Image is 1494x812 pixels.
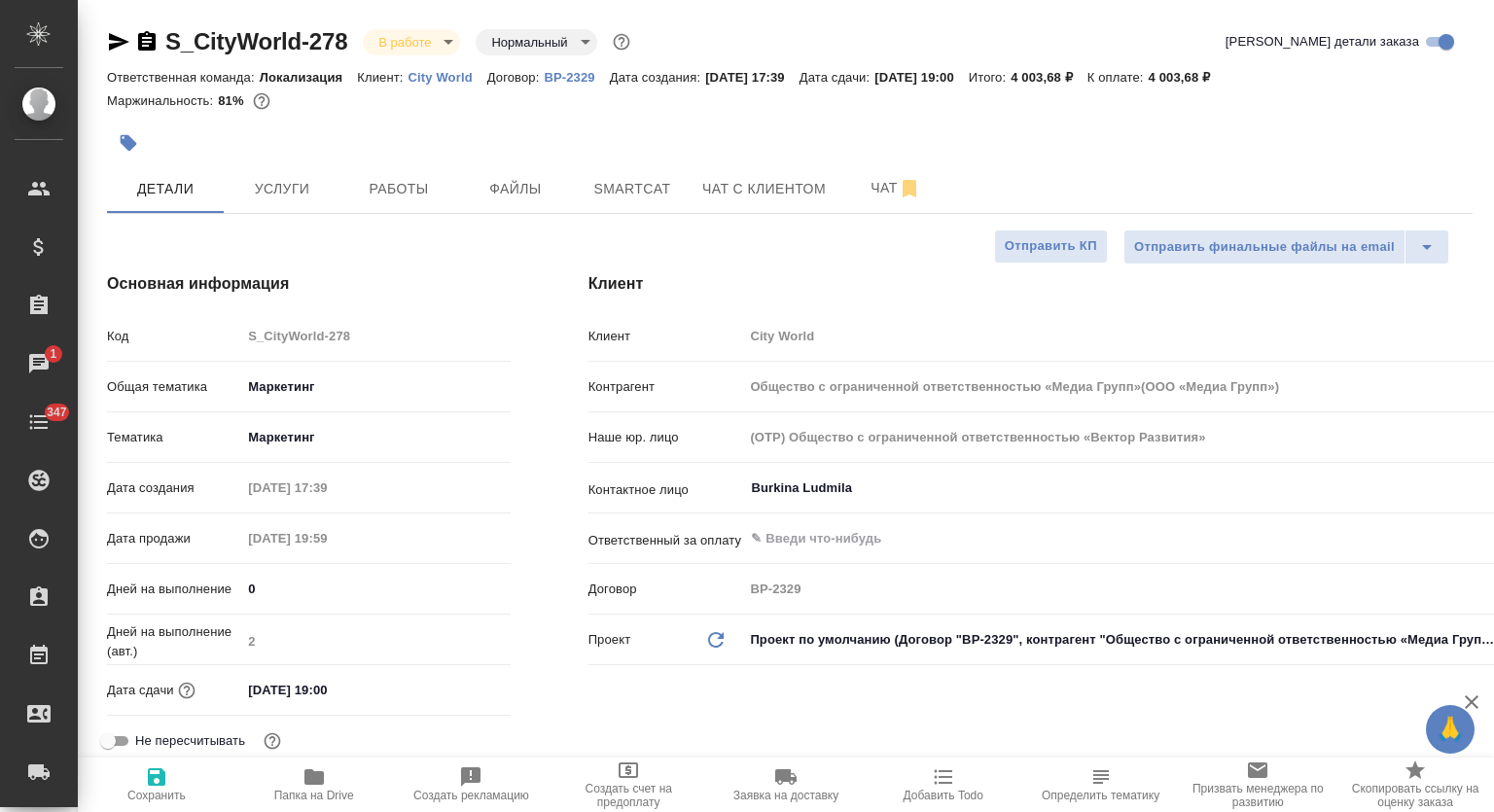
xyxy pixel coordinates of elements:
[588,377,744,397] p: Контрагент
[165,28,347,54] a: S_CityWorld-278
[127,789,186,802] span: Сохранить
[119,177,212,201] span: Детали
[705,70,800,85] p: [DATE] 17:39
[586,177,679,201] span: Smartcat
[550,758,707,812] button: Создать счет на предоплату
[904,789,983,802] span: Добавить Todo
[107,580,241,599] p: Дней на выполнение
[241,371,510,404] div: Маркетинг
[1191,782,1325,809] span: Призвать менеджера по развитию
[241,421,510,454] div: Маркетинг
[733,789,838,802] span: Заявка на доставку
[588,272,1473,296] h4: Клиент
[241,524,411,552] input: Пустое поле
[373,34,437,51] button: В работе
[469,177,562,201] span: Файлы
[409,70,487,85] p: City World
[1005,235,1097,258] span: Отправить КП
[260,70,358,85] p: Локализация
[588,327,744,346] p: Клиент
[135,731,245,751] span: Не пересчитывать
[241,627,510,655] input: Пустое поле
[174,678,199,703] button: Если добавить услуги и заполнить их объемом, то дата рассчитается автоматически
[5,339,73,388] a: 1
[38,344,68,364] span: 1
[107,478,241,498] p: Дата создания
[107,30,130,53] button: Скопировать ссылку для ЯМессенджера
[1336,758,1494,812] button: Скопировать ссылку на оценку заказа
[800,70,874,85] p: Дата сдачи:
[107,428,241,447] p: Тематика
[994,229,1108,264] button: Отправить КП
[235,177,329,201] span: Услуги
[588,531,744,550] p: Ответственный за оплату
[107,122,150,164] button: Добавить тэг
[610,70,705,85] p: Дата создания:
[588,480,744,500] p: Контактное лицо
[865,758,1022,812] button: Добавить Todo
[1011,70,1087,85] p: 4 003,68 ₽
[702,177,826,201] span: Чат с клиентом
[1426,705,1475,754] button: 🙏
[352,177,445,201] span: Работы
[135,30,159,53] button: Скопировать ссылку
[274,789,354,802] span: Папка на Drive
[1087,70,1149,85] p: К оплате:
[485,34,573,51] button: Нормальный
[241,474,411,502] input: Пустое поле
[849,176,943,200] span: Чат
[1042,789,1159,802] span: Определить тематику
[413,789,529,802] span: Создать рекламацию
[1123,229,1449,265] div: split button
[393,758,551,812] button: Создать рекламацию
[235,758,393,812] button: Папка на Drive
[1022,758,1180,812] button: Определить тематику
[218,93,248,108] p: 81%
[588,428,744,447] p: Наше юр. лицо
[363,29,460,55] div: В работе
[898,177,921,200] svg: Отписаться
[107,272,511,296] h4: Основная информация
[476,29,596,55] div: В работе
[487,70,545,85] p: Договор:
[107,327,241,346] p: Код
[107,70,260,85] p: Ответственная команда:
[969,70,1011,85] p: Итого:
[260,728,285,754] button: Включи, если не хочешь, чтобы указанная дата сдачи изменилась после переставления заказа в 'Подтв...
[107,622,241,661] p: Дней на выполнение (авт.)
[1226,32,1419,52] span: [PERSON_NAME] детали заказа
[1134,236,1395,259] span: Отправить финальные файлы на email
[241,322,510,350] input: Пустое поле
[1179,758,1336,812] button: Призвать менеджера по развитию
[35,403,79,422] span: 347
[544,70,609,85] p: ВР-2329
[241,676,411,704] input: ✎ Введи что-нибудь
[609,29,634,54] button: Доп статусы указывают на важность/срочность заказа
[588,580,744,599] p: Договор
[561,782,695,809] span: Создать счет на предоплату
[249,88,274,114] button: 623.28 RUB;
[357,70,408,85] p: Клиент:
[107,529,241,548] p: Дата продажи
[1123,229,1405,265] button: Отправить финальные файлы на email
[1149,70,1226,85] p: 4 003,68 ₽
[874,70,969,85] p: [DATE] 19:00
[1348,782,1482,809] span: Скопировать ссылку на оценку заказа
[749,527,1449,550] input: ✎ Введи что-нибудь
[107,93,218,108] p: Маржинальность:
[107,681,174,700] p: Дата сдачи
[707,758,865,812] button: Заявка на доставку
[107,377,241,397] p: Общая тематика
[588,630,631,650] p: Проект
[1434,709,1467,750] span: 🙏
[78,758,235,812] button: Сохранить
[5,398,73,446] a: 347
[544,68,609,85] a: ВР-2329
[241,575,510,603] input: ✎ Введи что-нибудь
[409,68,487,85] a: City World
